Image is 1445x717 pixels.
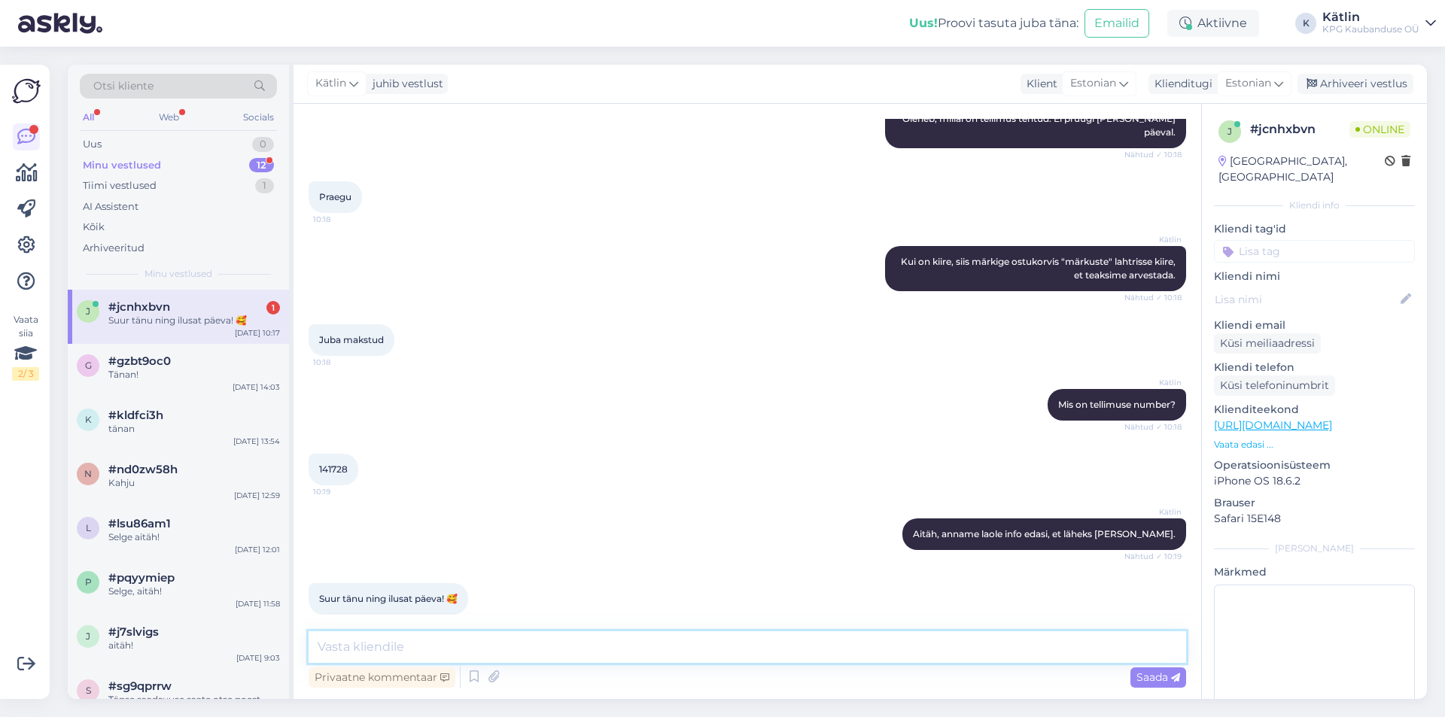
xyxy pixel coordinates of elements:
input: Lisa tag [1214,240,1415,263]
div: [DATE] 12:59 [234,490,280,501]
p: Kliendi nimi [1214,269,1415,284]
span: Nähtud ✓ 10:18 [1124,149,1182,160]
span: Minu vestlused [144,267,212,281]
span: p [85,576,92,588]
span: #j7slvigs [108,625,159,639]
img: Askly Logo [12,77,41,105]
span: j [86,630,90,642]
span: #pqyymiep [108,571,175,585]
div: 1 [266,301,280,314]
span: Kätlin [1125,234,1182,245]
div: Tiimi vestlused [83,178,157,193]
div: Socials [240,108,277,127]
div: juhib vestlust [367,76,443,92]
div: Tänan! [108,368,280,381]
span: Kätlin [315,75,346,92]
span: Estonian [1070,75,1116,92]
span: Juba makstud [319,334,384,345]
div: 12 [249,158,274,173]
p: iPhone OS 18.6.2 [1214,473,1415,489]
div: Küsi meiliaadressi [1214,333,1321,354]
div: tänan [108,422,280,436]
p: Kliendi telefon [1214,360,1415,375]
span: #jcnhxbvn [108,300,170,314]
span: n [84,468,92,479]
div: Kätlin [1322,11,1419,23]
span: 10:20 [313,615,370,627]
div: K [1295,13,1316,34]
div: Kõik [83,220,105,235]
span: s [86,685,91,696]
div: # jcnhxbvn [1250,120,1349,138]
span: #lsu86am1 [108,517,171,530]
span: Otsi kliente [93,78,154,94]
b: Uus! [909,16,938,30]
span: Kui on kiire, siis märkige ostukorvis "märkuste" lahtrisse kiire, et teaksime arvestada. [901,256,1178,281]
div: [DATE] 10:17 [235,327,280,339]
span: Kätlin [1125,377,1182,388]
button: Emailid [1085,9,1149,38]
span: Suur tänu ning ilusat päeva! 🥰 [319,593,458,604]
p: Kliendi email [1214,317,1415,333]
div: Privaatne kommentaar [309,667,455,688]
a: KätlinKPG Kaubanduse OÜ [1322,11,1436,35]
p: Kliendi tag'id [1214,221,1415,237]
span: #sg9qprrw [108,679,172,693]
div: Aktiivne [1167,10,1259,37]
p: Vaata edasi ... [1214,438,1415,451]
span: l [86,522,91,533]
div: [DATE] 11:58 [236,598,280,609]
div: Selge aitäh! [108,530,280,544]
span: Praegu [319,191,351,202]
span: 10:18 [313,214,370,225]
div: [DATE] 9:03 [236,652,280,664]
div: 2 / 3 [12,367,39,381]
div: Klienditugi [1148,76,1212,92]
div: Küsi telefoninumbrit [1214,375,1335,396]
span: Nähtud ✓ 10:19 [1124,551,1182,562]
span: 141728 [319,463,348,475]
div: AI Assistent [83,199,138,214]
span: Estonian [1225,75,1271,92]
span: Kätlin [1125,506,1182,518]
a: [URL][DOMAIN_NAME] [1214,418,1332,432]
span: Online [1349,121,1410,138]
span: #nd0zw58h [108,463,178,476]
div: Web [156,108,182,127]
div: All [80,108,97,127]
div: Kliendi info [1214,199,1415,212]
div: Minu vestlused [83,158,161,173]
div: Arhiveeritud [83,241,144,256]
div: [PERSON_NAME] [1214,542,1415,555]
div: aitäh! [108,639,280,652]
p: Märkmed [1214,564,1415,580]
p: Safari 15E148 [1214,511,1415,527]
span: 10:19 [313,486,370,497]
span: g [85,360,92,371]
input: Lisa nimi [1215,291,1398,308]
span: #gzbt9oc0 [108,354,171,368]
div: [GEOGRAPHIC_DATA], [GEOGRAPHIC_DATA] [1218,153,1385,185]
p: Klienditeekond [1214,402,1415,418]
span: #kldfci3h [108,409,163,422]
span: Aitäh, anname laole info edasi, et läheks [PERSON_NAME]. [913,528,1176,539]
span: Saada [1136,670,1180,684]
span: Nähtud ✓ 10:18 [1124,421,1182,433]
p: Operatsioonisüsteem [1214,457,1415,473]
span: j [1227,126,1232,137]
div: Vaata siia [12,313,39,381]
div: Arhiveeri vestlus [1297,74,1413,94]
div: 0 [252,137,274,152]
span: 10:18 [313,357,370,368]
div: Proovi tasuta juba täna: [909,14,1078,32]
div: Selge, aitäh! [108,585,280,598]
div: Uus [83,137,102,152]
div: [DATE] 13:54 [233,436,280,447]
span: k [85,414,92,425]
div: Kahju [108,476,280,490]
div: Suur tänu ning ilusat päeva! 🥰 [108,314,280,327]
div: [DATE] 14:03 [233,381,280,393]
span: j [86,305,90,317]
div: KPG Kaubanduse OÜ [1322,23,1419,35]
p: Brauser [1214,495,1415,511]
